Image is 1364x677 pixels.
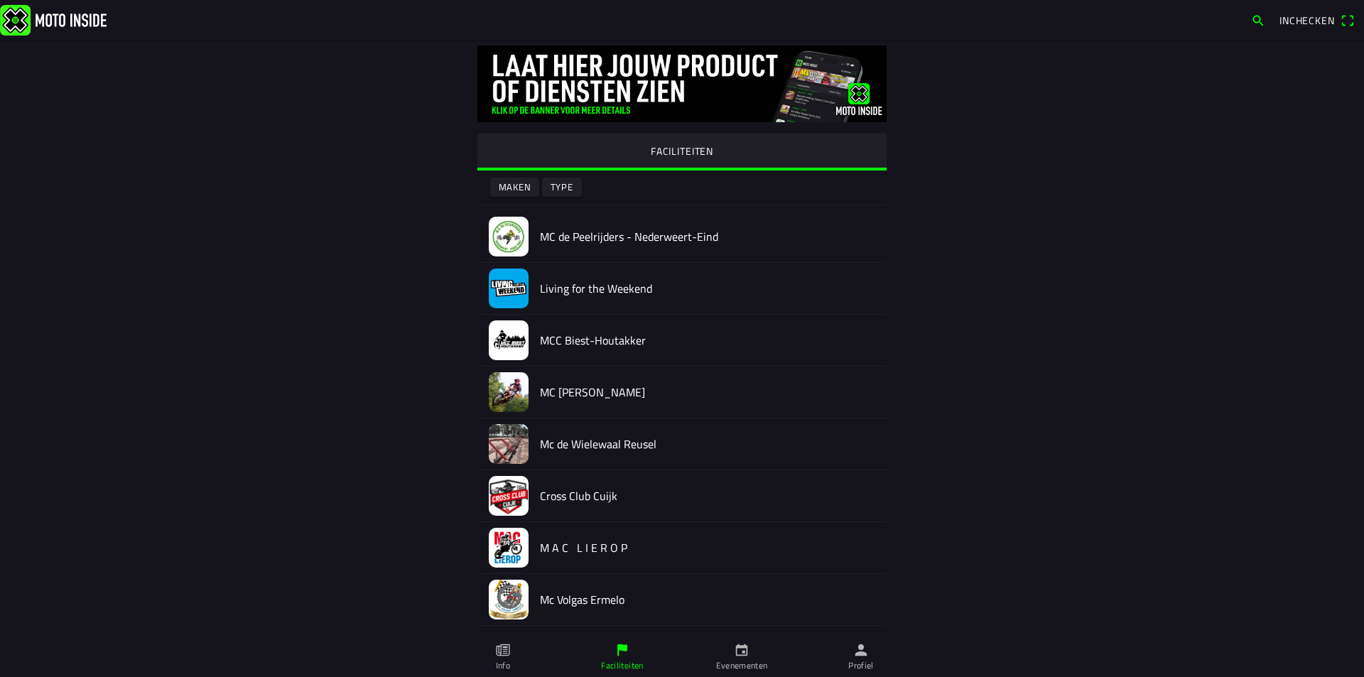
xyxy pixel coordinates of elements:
h2: Mc de Wielewaal Reusel [540,438,875,451]
img: iSUQscf9i1joESlnIyEiMfogXz7Bc5tjPeDLpnIM.jpeg [489,269,529,308]
ion-label: Info [496,659,510,672]
img: sCleOuLcZu0uXzcCJj7MbjlmDPuiK8LwTvsfTPE1.png [489,528,529,568]
ion-button: Type [542,178,582,197]
h2: Mc Volgas Ermelo [540,593,875,607]
ion-icon: flag [615,642,630,658]
a: Incheckenqr scanner [1272,8,1361,32]
h2: Living for the Weekend [540,282,875,296]
h2: MC [PERSON_NAME] [540,386,875,399]
ion-text: Maken [499,183,531,192]
img: OVnFQxerog5cC59gt7GlBiORcCq4WNUAybko3va6.jpeg [489,372,529,412]
ion-label: Profiel [848,659,874,672]
span: Inchecken [1279,13,1335,28]
img: aAdPnaJ0eM91CyR0W3EJwaucQemX36SUl3ujApoD.jpeg [489,217,529,256]
h2: Cross Club Cuijk [540,489,875,503]
ion-label: Evenementen [716,659,768,672]
ion-label: Faciliteiten [601,659,643,672]
img: YWMvcvOLWY37agttpRZJaAs8ZAiLaNCKac4Ftzsi.jpeg [489,424,529,464]
h2: M A C L I E R O P [540,541,875,555]
img: NfW0nHITyqKAzdTnw5f60d4xrRiuM2tsSi92Ny8Z.png [489,632,529,671]
img: gq2TelBLMmpi4fWFHNg00ygdNTGbkoIX0dQjbKR7.jpg [477,45,887,122]
h2: MCC Biest-Houtakker [540,334,875,347]
ion-icon: calendar [734,642,749,658]
a: search [1244,8,1272,32]
ion-icon: paper [495,642,511,658]
ion-icon: person [853,642,869,658]
img: vKiD6aWk1KGCV7kxOazT7ShHwSDtaq6zenDXxJPe.jpeg [489,476,529,516]
h2: MC de Peelrijders - Nederweert-Eind [540,230,875,244]
ion-segment-button: FACILITEITEN [477,134,887,170]
img: fZaLbSkDvnr1C4GUSZfQfuKvSpE6MliCMoEx3pMa.jpg [489,580,529,619]
img: blYthksgOceLkNu2ej2JKmd89r2Pk2JqgKxchyE3.jpg [489,320,529,360]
